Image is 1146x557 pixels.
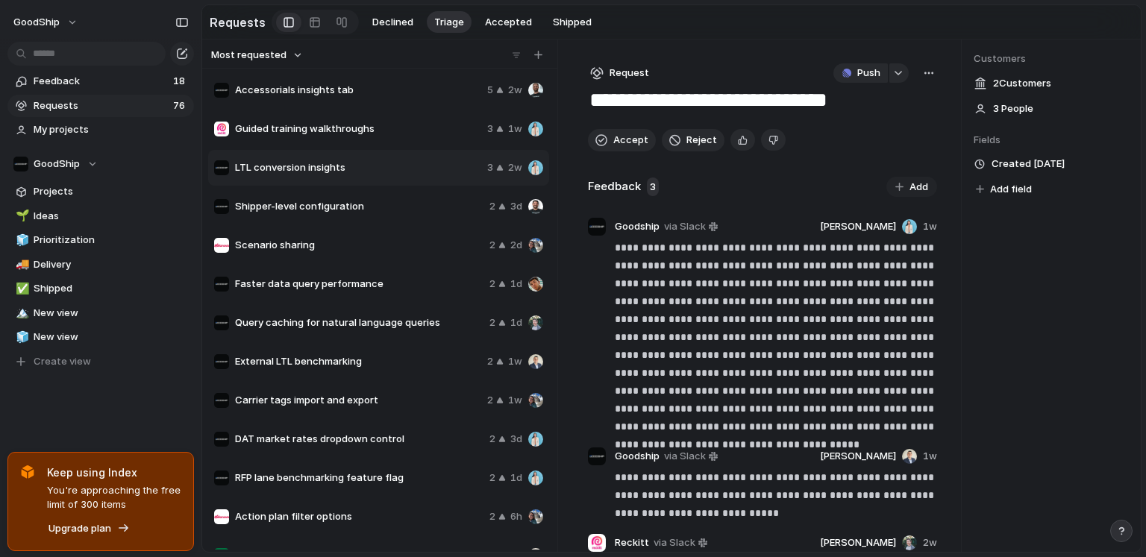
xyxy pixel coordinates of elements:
span: Query caching for natural language queries [235,315,483,330]
span: 2 [489,432,495,447]
span: Shipped [553,15,592,30]
span: Feedback [34,74,169,89]
button: Reject [662,129,724,151]
span: External LTL benchmarking [235,354,481,369]
span: Scenario sharing [235,238,483,253]
a: Feedback18 [7,70,194,92]
span: Delivery [34,257,189,272]
span: 2 [489,509,495,524]
span: 2d [510,238,522,253]
span: 1w [508,122,522,136]
span: 6h [510,509,522,524]
span: Accept [613,133,648,148]
span: [PERSON_NAME] [820,535,896,550]
span: 2 [487,354,493,369]
a: My projects [7,119,194,141]
button: Declined [365,11,421,34]
span: 3 [487,122,493,136]
span: Shipped [34,281,189,296]
a: 🧊New view [7,326,194,348]
span: GoodShip [34,157,80,171]
button: Push [833,63,888,83]
a: 🌱Ideas [7,205,194,227]
a: 🧊Prioritization [7,229,194,251]
button: Upgrade plan [44,518,134,539]
span: [PERSON_NAME] [820,449,896,464]
a: via Slack [651,534,710,552]
button: GoodShip [7,153,194,175]
span: 3 [647,177,659,197]
span: 3d [510,432,522,447]
span: [PERSON_NAME] [820,219,896,234]
div: 🚚 [16,256,26,273]
span: 3 People [993,101,1033,116]
div: 🏔️New view [7,302,194,324]
span: Guided training walkthroughs [235,122,481,136]
span: Requests [34,98,169,113]
button: Shipped [545,11,599,34]
span: Goodship [615,219,660,234]
span: Customers [974,51,1129,66]
button: GoodShip [7,10,86,34]
button: 🧊 [13,233,28,248]
span: You're approaching the free limit of 300 items [47,483,181,512]
span: Add field [990,182,1032,197]
span: 3d [510,199,522,214]
span: 1w [923,449,937,464]
div: 🧊 [16,232,26,249]
button: Most requested [209,45,305,65]
button: ✅ [13,281,28,296]
span: Triage [434,15,464,30]
span: 1w [923,219,937,234]
h2: Requests [210,13,266,31]
span: Shipper-level configuration [235,199,483,214]
span: Carrier tags import and export [235,393,481,408]
span: Fields [974,133,1129,148]
button: 🌱 [13,209,28,224]
span: 2 [489,277,495,292]
a: via Slack [661,218,721,236]
span: Push [857,66,880,81]
span: Most requested [211,48,286,63]
a: Projects [7,180,194,203]
span: LTL conversion insights [235,160,481,175]
a: 🚚Delivery [7,254,194,276]
div: 🏔️ [16,304,26,321]
span: Create view [34,354,91,369]
span: 2 [489,315,495,330]
span: 1d [510,471,522,485]
span: 2 Customer s [993,76,1051,91]
span: Projects [34,184,189,199]
button: 🏔️ [13,306,28,321]
span: 1d [510,315,522,330]
span: Ideas [34,209,189,224]
span: Goodship [615,449,660,464]
span: 1w [508,393,522,408]
span: 2w [508,160,522,175]
span: 5 [487,83,493,98]
span: DAT market rates dropdown control [235,432,483,447]
span: Keep using Index [47,465,181,480]
button: Accepted [477,11,539,34]
span: RFP lane benchmarking feature flag [235,471,483,485]
span: GoodShip [13,15,60,30]
span: 76 [173,98,188,113]
button: Request [588,63,651,83]
span: via Slack [664,449,706,464]
div: 🌱 [16,207,26,224]
span: Prioritization [34,233,189,248]
span: Upgrade plan [48,521,111,536]
button: 🚚 [13,257,28,272]
span: 1d [510,277,522,292]
span: Accessorials insights tab [235,83,481,98]
div: ✅ [16,280,26,298]
span: Add [909,180,928,195]
span: My projects [34,122,189,137]
a: via Slack [661,447,721,465]
span: Accepted [485,15,532,30]
span: Declined [372,15,413,30]
button: Add [886,177,937,198]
